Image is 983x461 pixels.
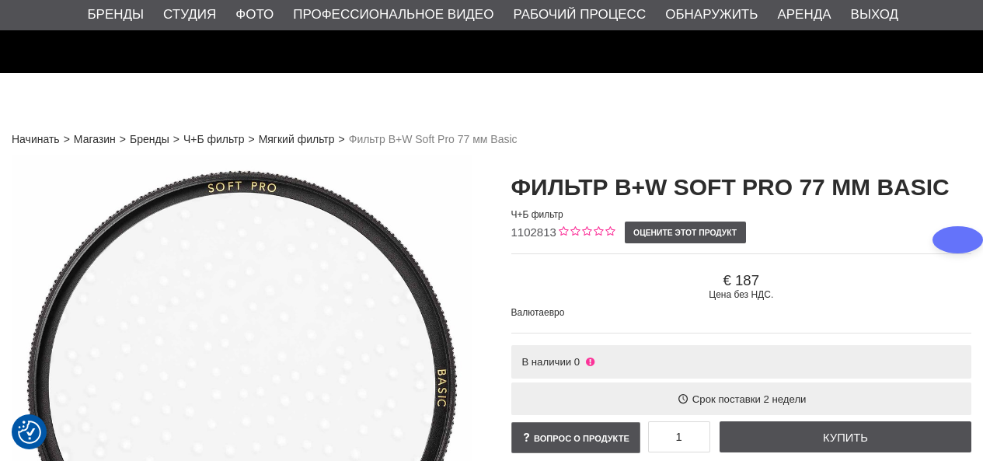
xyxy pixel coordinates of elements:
[511,307,544,318] font: Валюта
[777,7,831,22] font: Аренда
[665,7,758,22] font: Обнаружить
[720,421,971,452] a: Купить
[665,5,758,25] a: Обнаружить
[259,133,335,145] font: Мягкий фильтр
[339,133,345,145] font: >
[74,133,116,145] font: Магазин
[18,418,41,446] button: Samtyckesinställningar
[692,393,761,405] font: Срок поставки
[709,289,773,300] font: Цена без НДС.
[763,393,806,405] font: 2 недели
[18,421,41,444] img: Кнопка «Повторить согласие»
[574,356,580,368] font: 0
[777,5,831,25] a: Аренда
[293,5,493,25] a: Профессиональное видео
[521,356,571,368] font: В наличии
[163,7,216,22] font: Студия
[511,422,640,453] a: Вопрос о продукте
[513,5,646,25] a: Рабочий процесс
[851,5,899,25] a: Выход
[12,133,60,145] font: Начинать
[64,133,70,145] font: >
[349,133,518,145] font: Фильтр B+W Soft Pro 77 мм Basic
[556,225,615,241] div: Рейтинг клиентов: 0
[120,133,126,145] font: >
[87,5,144,25] a: Бренды
[511,209,563,220] font: Ч+Б фильтр
[513,7,646,22] font: Рабочий процесс
[87,7,144,22] font: Бренды
[183,133,245,145] font: Ч+Б фильтр
[235,5,274,25] a: Фото
[823,431,868,444] font: Купить
[130,133,169,145] font: Бренды
[130,131,169,148] a: Бренды
[511,225,556,239] font: 1102813
[248,133,254,145] font: >
[511,174,950,200] font: Фильтр B+W Soft Pro 77 мм Basic
[625,222,746,243] a: Оцените этот продукт
[534,434,629,443] font: Вопрос о продукте
[163,5,216,25] a: Студия
[173,133,180,145] font: >
[259,131,335,148] a: Мягкий фильтр
[544,307,564,318] font: евро
[633,229,737,237] font: Оцените этот продукт
[12,131,60,148] a: Начинать
[851,7,899,22] font: Выход
[74,131,116,148] a: Магазин
[183,131,245,148] a: Ч+Б фильтр
[293,7,493,22] font: Профессиональное видео
[235,7,274,22] font: Фото
[735,272,759,288] font: 187
[584,356,596,368] i: Нет в наличии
